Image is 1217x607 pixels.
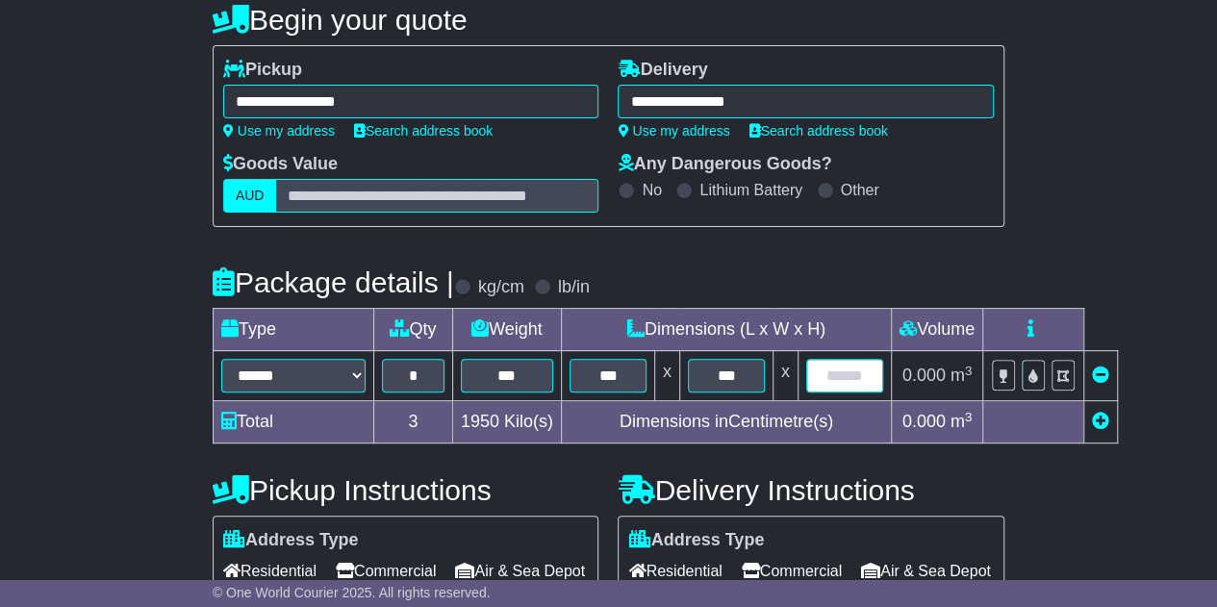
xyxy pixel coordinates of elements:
[902,412,946,431] span: 0.000
[452,401,561,443] td: Kilo(s)
[373,309,452,351] td: Qty
[1092,366,1109,385] a: Remove this item
[861,556,991,586] span: Air & Sea Depot
[336,556,436,586] span: Commercial
[951,366,973,385] span: m
[891,309,982,351] td: Volume
[373,401,452,443] td: 3
[223,530,359,551] label: Address Type
[951,412,973,431] span: m
[561,401,891,443] td: Dimensions in Centimetre(s)
[478,277,524,298] label: kg/cm
[628,530,764,551] label: Address Type
[654,351,679,401] td: x
[618,123,729,139] a: Use my address
[618,60,707,81] label: Delivery
[1092,412,1109,431] a: Add new item
[699,181,802,199] label: Lithium Battery
[213,4,1004,36] h4: Begin your quote
[965,410,973,424] sup: 3
[742,556,842,586] span: Commercial
[213,401,373,443] td: Total
[965,364,973,378] sup: 3
[213,309,373,351] td: Type
[354,123,493,139] a: Search address book
[213,585,491,600] span: © One World Courier 2025. All rights reserved.
[223,179,277,213] label: AUD
[213,474,599,506] h4: Pickup Instructions
[223,60,302,81] label: Pickup
[452,309,561,351] td: Weight
[642,181,661,199] label: No
[902,366,946,385] span: 0.000
[455,556,585,586] span: Air & Sea Depot
[841,181,879,199] label: Other
[618,474,1004,506] h4: Delivery Instructions
[749,123,888,139] a: Search address book
[213,266,454,298] h4: Package details |
[223,556,317,586] span: Residential
[461,412,499,431] span: 1950
[223,154,338,175] label: Goods Value
[618,154,831,175] label: Any Dangerous Goods?
[773,351,798,401] td: x
[223,123,335,139] a: Use my address
[558,277,590,298] label: lb/in
[561,309,891,351] td: Dimensions (L x W x H)
[628,556,722,586] span: Residential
